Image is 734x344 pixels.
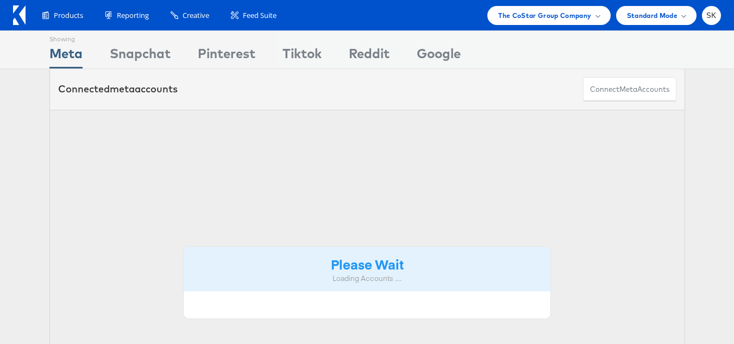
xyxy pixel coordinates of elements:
[58,82,178,96] div: Connected accounts
[417,44,461,68] div: Google
[331,255,404,273] strong: Please Wait
[49,31,83,44] div: Showing
[706,12,717,19] span: SK
[49,44,83,68] div: Meta
[110,83,135,95] span: meta
[110,44,171,68] div: Snapchat
[192,273,543,284] div: Loading Accounts ....
[183,10,209,21] span: Creative
[243,10,277,21] span: Feed Suite
[498,10,591,21] span: The CoStar Group Company
[619,84,637,95] span: meta
[583,77,676,102] button: ConnectmetaAccounts
[627,10,677,21] span: Standard Mode
[349,44,390,68] div: Reddit
[54,10,83,21] span: Products
[283,44,322,68] div: Tiktok
[198,44,255,68] div: Pinterest
[117,10,149,21] span: Reporting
